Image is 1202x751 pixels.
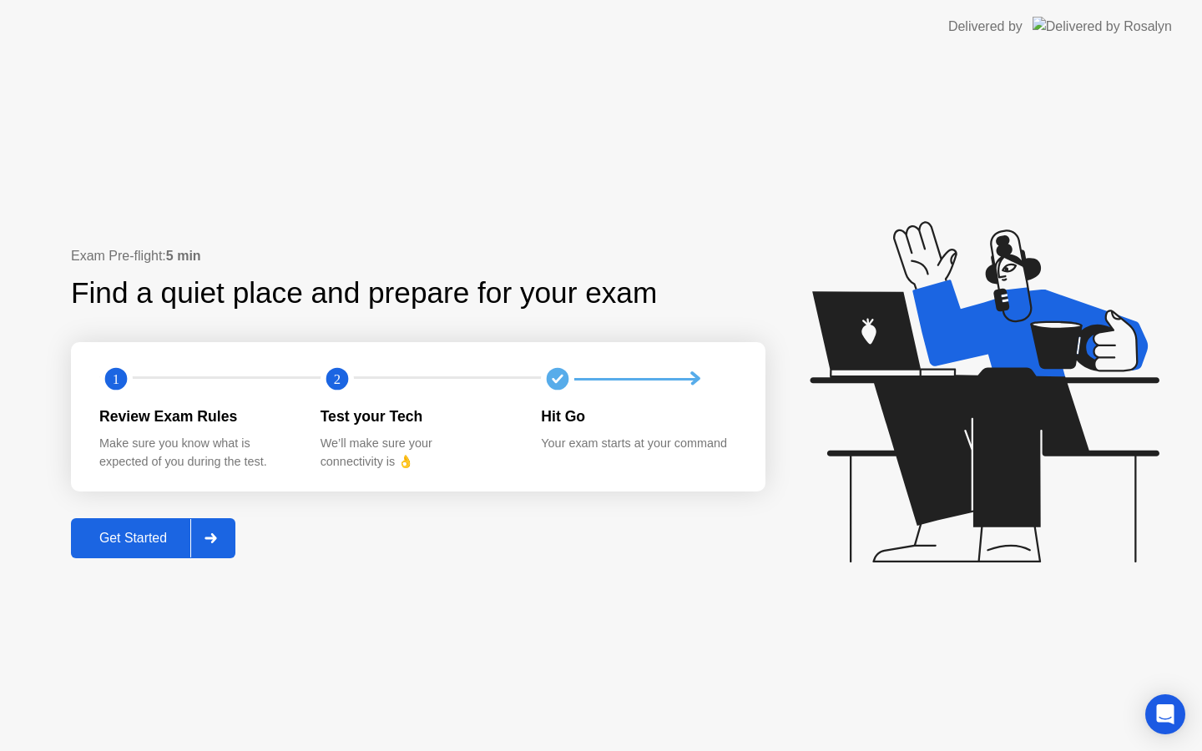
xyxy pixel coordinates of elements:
[1033,17,1172,36] img: Delivered by Rosalyn
[334,371,341,387] text: 2
[321,435,515,471] div: We’ll make sure your connectivity is 👌
[541,435,735,453] div: Your exam starts at your command
[99,406,294,427] div: Review Exam Rules
[1145,694,1185,734] div: Open Intercom Messenger
[71,271,659,315] div: Find a quiet place and prepare for your exam
[76,531,190,546] div: Get Started
[113,371,119,387] text: 1
[71,246,765,266] div: Exam Pre-flight:
[948,17,1023,37] div: Delivered by
[166,249,201,263] b: 5 min
[541,406,735,427] div: Hit Go
[321,406,515,427] div: Test your Tech
[71,518,235,558] button: Get Started
[99,435,294,471] div: Make sure you know what is expected of you during the test.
